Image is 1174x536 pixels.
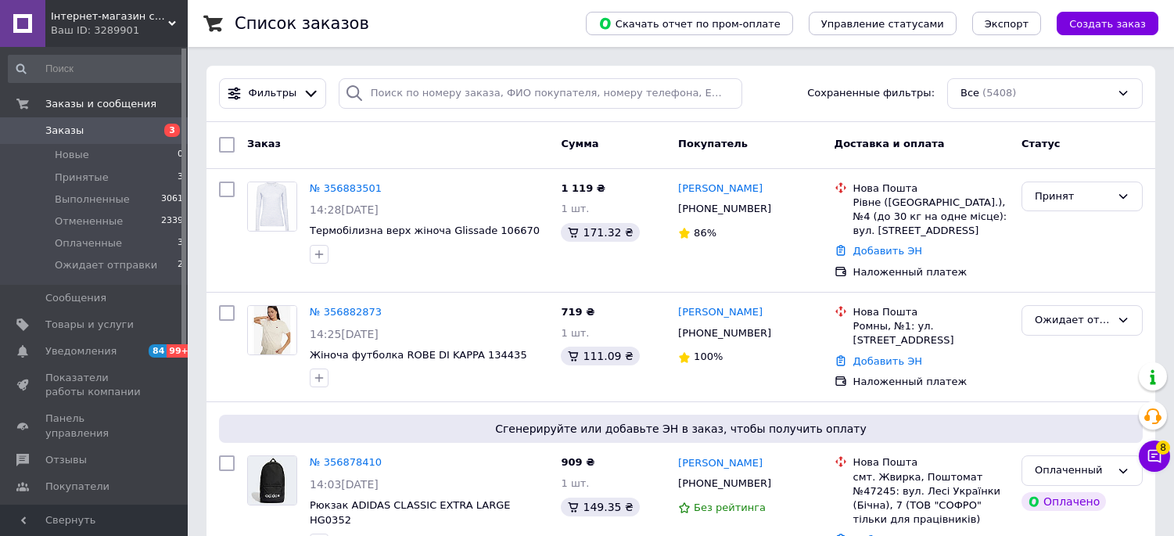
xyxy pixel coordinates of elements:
[235,14,369,33] h1: Список заказов
[339,78,742,109] input: Поиск по номеру заказа, ФИО покупателя, номеру телефона, Email, номеру накладной
[310,349,527,361] a: Жіноча футболка ROBE DI KAPPA 134435
[960,86,979,101] span: Все
[853,455,1009,469] div: Нова Пошта
[807,86,935,101] span: Сохраненные фильтры:
[561,182,605,194] span: 1 119 ₴
[972,12,1041,35] button: Экспорт
[586,12,793,35] button: Скачать отчет по пром-оплате
[55,214,123,228] span: Отмененные
[1041,17,1158,29] a: Создать заказ
[178,148,183,162] span: 0
[1021,492,1106,511] div: Оплачено
[694,502,766,513] span: Без рейтинга
[55,192,130,207] span: Выполненные
[310,225,540,236] a: Термобілизна верх жіноча Glissade 106670
[247,182,297,232] a: Фото товару
[248,182,296,231] img: Фото товару
[45,124,84,138] span: Заказы
[809,12,957,35] button: Управление статусами
[1069,18,1146,30] span: Создать заказ
[55,258,157,272] span: Ожидает отправки
[178,171,183,185] span: 3
[853,196,1009,239] div: Рівне ([GEOGRAPHIC_DATA].), №4 (до 30 кг на одне місце): вул. [STREET_ADDRESS]
[561,477,589,489] span: 1 шт.
[982,87,1016,99] span: (5408)
[249,86,297,101] span: Фильтры
[51,23,188,38] div: Ваш ID: 3289901
[821,18,944,30] span: Управление статусами
[1035,189,1111,205] div: Принят
[45,412,145,440] span: Панель управления
[45,318,134,332] span: Товары и услуги
[1035,312,1111,329] div: Ожидает отправки
[55,148,89,162] span: Новые
[678,203,771,214] span: [PHONE_NUMBER]
[561,223,639,242] div: 171.32 ₴
[853,305,1009,319] div: Нова Пошта
[835,138,945,149] span: Доставка и оплата
[247,305,297,355] a: Фото товару
[561,456,594,468] span: 909 ₴
[678,305,763,320] a: [PERSON_NAME]
[678,138,748,149] span: Покупатель
[8,55,185,83] input: Поиск
[178,236,183,250] span: 3
[678,477,771,489] span: [PHONE_NUMBER]
[561,498,639,516] div: 149.35 ₴
[561,327,589,339] span: 1 шт.
[853,355,922,367] a: Добавить ЭН
[310,499,510,526] a: Рюкзак ADIDAS CLASSIC EXTRA LARGE HG0352
[45,291,106,305] span: Сообщения
[598,16,781,31] span: Скачать отчет по пром-оплате
[1057,12,1158,35] button: Создать заказ
[225,421,1136,437] span: Сгенерируйте или добавьте ЭН в заказ, чтобы получить оплату
[178,258,183,272] span: 2
[561,138,598,149] span: Сумма
[55,171,109,185] span: Принятые
[310,478,379,491] span: 14:03[DATE]
[310,203,379,216] span: 14:28[DATE]
[55,236,122,250] span: Оплаченные
[1035,462,1111,479] div: Оплаченный
[45,480,110,494] span: Покупатели
[1021,138,1061,149] span: Статус
[694,351,723,362] span: 100%
[853,182,1009,196] div: Нова Пошта
[164,124,180,137] span: 3
[678,182,763,196] a: [PERSON_NAME]
[51,9,168,23] span: Інтернет-магазин спортивного одягу та взуття SportFly
[45,97,156,111] span: Заказы и сообщения
[247,455,297,505] a: Фото товару
[678,327,771,339] span: [PHONE_NUMBER]
[149,344,167,358] span: 84
[853,245,922,257] a: Добавить ЭН
[310,328,379,340] span: 14:25[DATE]
[247,138,281,149] span: Заказ
[561,203,589,214] span: 1 шт.
[694,227,716,239] span: 86%
[853,470,1009,527] div: смт. Жвирка, Поштомат №47245: вул. Лесі Українки (Бічна), 7 (ТОВ "СОФРО" тільки для працівників)
[678,456,763,471] a: [PERSON_NAME]
[45,344,117,358] span: Уведомления
[45,371,145,399] span: Показатели работы компании
[310,456,382,468] a: № 356878410
[853,319,1009,347] div: Ромны, №1: ул. [STREET_ADDRESS]
[161,192,183,207] span: 3061
[985,18,1029,30] span: Экспорт
[561,347,639,365] div: 111.09 ₴
[310,182,382,194] a: № 356883501
[1139,441,1170,472] button: Чат с покупателем8
[161,214,183,228] span: 2339
[167,344,192,358] span: 99+
[561,306,594,318] span: 719 ₴
[853,375,1009,389] div: Наложенный платеж
[248,456,296,505] img: Фото товару
[853,265,1009,279] div: Наложенный платеж
[248,306,296,354] img: Фото товару
[310,306,382,318] a: № 356882873
[1156,441,1170,455] span: 8
[45,453,87,467] span: Отзывы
